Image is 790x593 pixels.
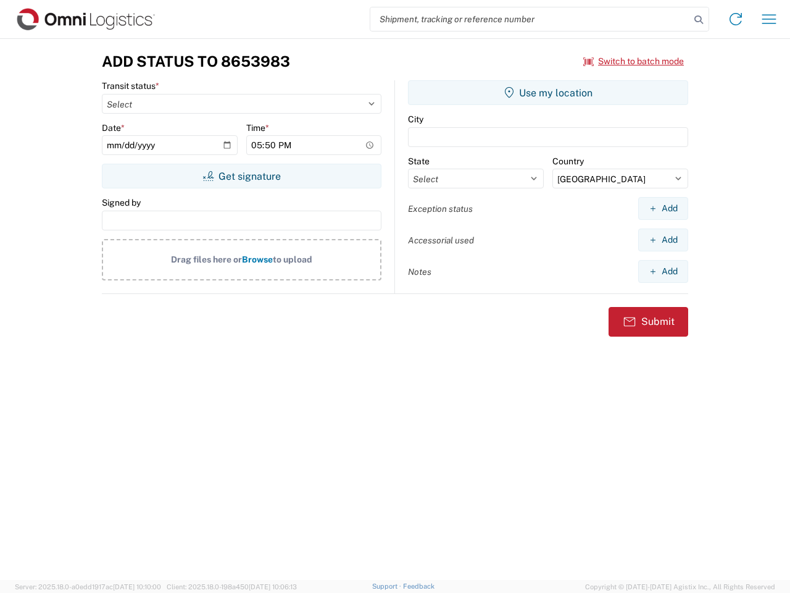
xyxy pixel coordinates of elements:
[102,122,125,133] label: Date
[403,582,434,590] a: Feedback
[372,582,403,590] a: Support
[242,254,273,264] span: Browse
[246,122,269,133] label: Time
[370,7,690,31] input: Shipment, tracking or reference number
[249,583,297,591] span: [DATE] 10:06:13
[113,583,161,591] span: [DATE] 10:10:00
[408,266,431,277] label: Notes
[408,156,430,167] label: State
[638,229,688,251] button: Add
[638,260,688,283] button: Add
[102,53,290,70] h3: Add Status to 8653983
[552,156,584,167] label: Country
[15,583,161,591] span: Server: 2025.18.0-a0edd1917ac
[583,51,684,72] button: Switch to batch mode
[102,164,381,188] button: Get signature
[638,197,688,220] button: Add
[102,197,141,208] label: Signed by
[408,235,474,246] label: Accessorial used
[408,203,473,214] label: Exception status
[408,114,423,125] label: City
[167,583,297,591] span: Client: 2025.18.0-198a450
[609,307,688,337] button: Submit
[273,254,312,264] span: to upload
[585,581,775,592] span: Copyright © [DATE]-[DATE] Agistix Inc., All Rights Reserved
[171,254,242,264] span: Drag files here or
[102,80,159,91] label: Transit status
[408,80,688,105] button: Use my location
